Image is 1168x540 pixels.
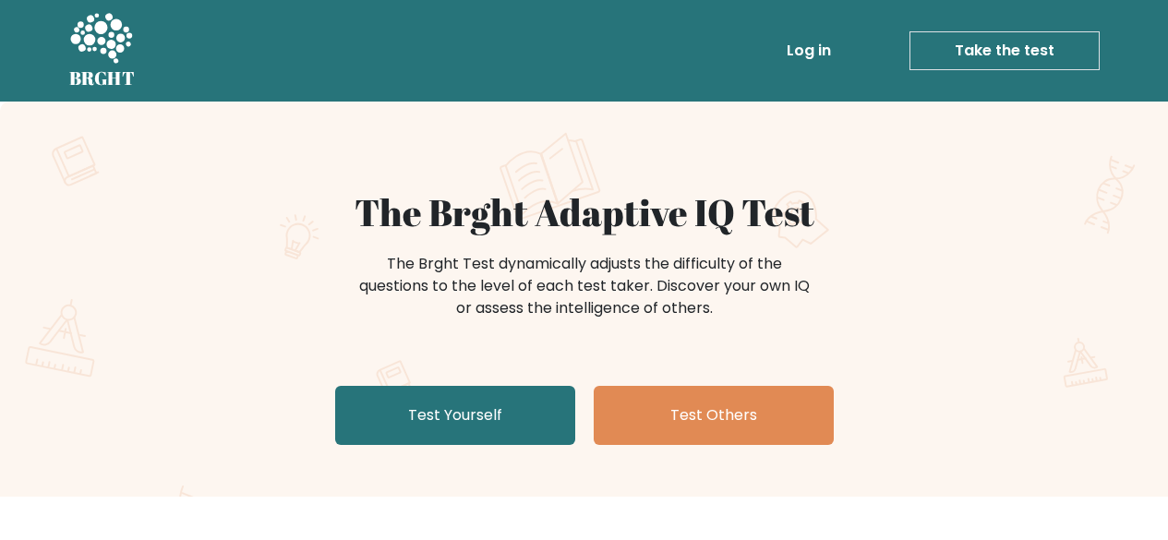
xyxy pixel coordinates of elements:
a: Test Yourself [335,386,575,445]
a: Test Others [594,386,834,445]
h1: The Brght Adaptive IQ Test [134,190,1035,234]
a: Log in [779,32,838,69]
h5: BRGHT [69,67,136,90]
div: The Brght Test dynamically adjusts the difficulty of the questions to the level of each test take... [354,253,815,319]
a: BRGHT [69,7,136,94]
a: Take the test [909,31,1100,70]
